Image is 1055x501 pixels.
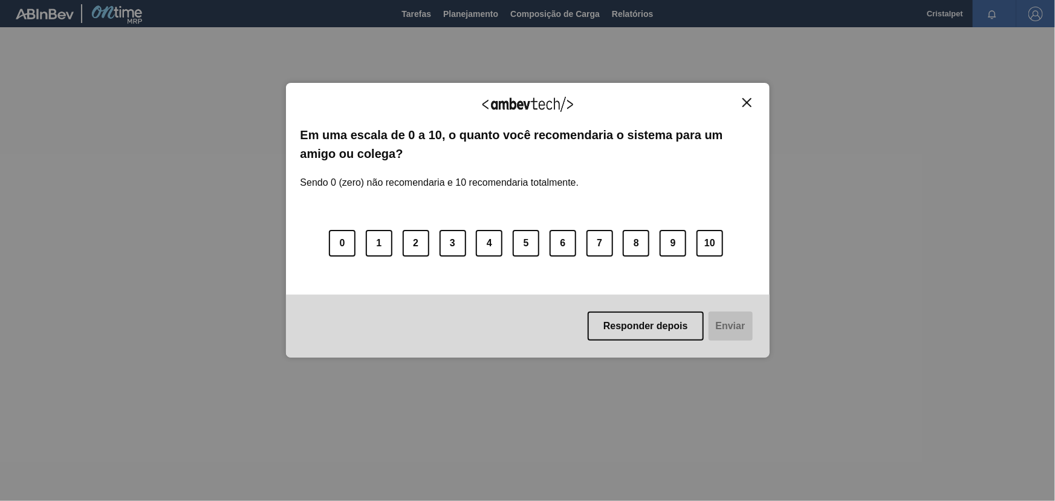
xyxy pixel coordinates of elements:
button: 1 [366,230,392,257]
img: Close [742,98,751,107]
button: 8 [623,230,649,257]
label: Em uma escala de 0 a 10, o quanto você recomendaria o sistema para um amigo ou colega? [300,126,755,163]
button: 6 [550,230,576,257]
button: 0 [329,230,355,257]
button: Close [739,97,755,108]
button: 2 [403,230,429,257]
label: Sendo 0 (zero) não recomendaria e 10 recomendaria totalmente. [300,163,579,188]
button: 10 [696,230,723,257]
button: Responder depois [588,312,704,341]
button: 4 [476,230,502,257]
img: Logo Ambevtech [482,97,573,112]
button: 3 [440,230,466,257]
button: 9 [660,230,686,257]
button: 5 [513,230,539,257]
button: 7 [586,230,613,257]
